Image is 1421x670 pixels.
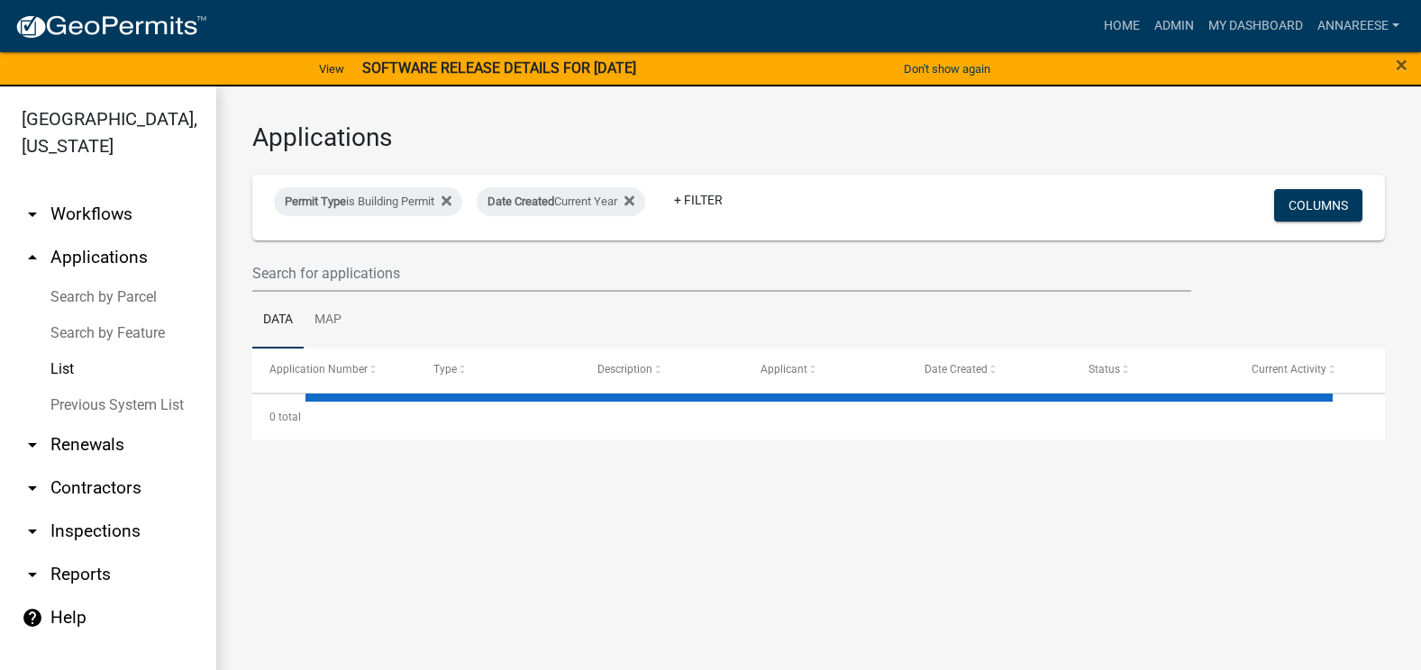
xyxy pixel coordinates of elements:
[1310,9,1407,43] a: annareese
[304,292,352,349] a: Map
[252,122,1385,153] h3: Applications
[252,255,1191,292] input: Search for applications
[22,434,43,456] i: arrow_drop_down
[1396,54,1407,76] button: Close
[743,349,907,392] datatable-header-cell: Applicant
[1147,9,1201,43] a: Admin
[416,349,580,392] datatable-header-cell: Type
[1234,349,1398,392] datatable-header-cell: Current Activity
[252,394,1385,439] div: 0 total
[22,521,43,542] i: arrow_drop_down
[22,564,43,585] i: arrow_drop_down
[897,54,997,84] button: Don't show again
[252,349,416,392] datatable-header-cell: Application Number
[1071,349,1235,392] datatable-header-cell: Status
[269,363,368,376] span: Application Number
[312,54,351,84] a: View
[22,247,43,268] i: arrow_drop_up
[433,363,457,376] span: Type
[22,204,43,225] i: arrow_drop_down
[1274,189,1362,222] button: Columns
[925,363,988,376] span: Date Created
[1089,363,1120,376] span: Status
[285,195,346,208] span: Permit Type
[22,607,43,629] i: help
[597,363,652,376] span: Description
[274,187,462,216] div: is Building Permit
[761,363,807,376] span: Applicant
[579,349,743,392] datatable-header-cell: Description
[22,477,43,499] i: arrow_drop_down
[477,187,645,216] div: Current Year
[252,292,304,349] a: Data
[1201,9,1310,43] a: My Dashboard
[1097,9,1147,43] a: Home
[660,184,737,216] a: + Filter
[1252,363,1326,376] span: Current Activity
[1396,52,1407,77] span: ×
[362,59,636,77] strong: SOFTWARE RELEASE DETAILS FOR [DATE]
[907,349,1071,392] datatable-header-cell: Date Created
[487,195,554,208] span: Date Created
